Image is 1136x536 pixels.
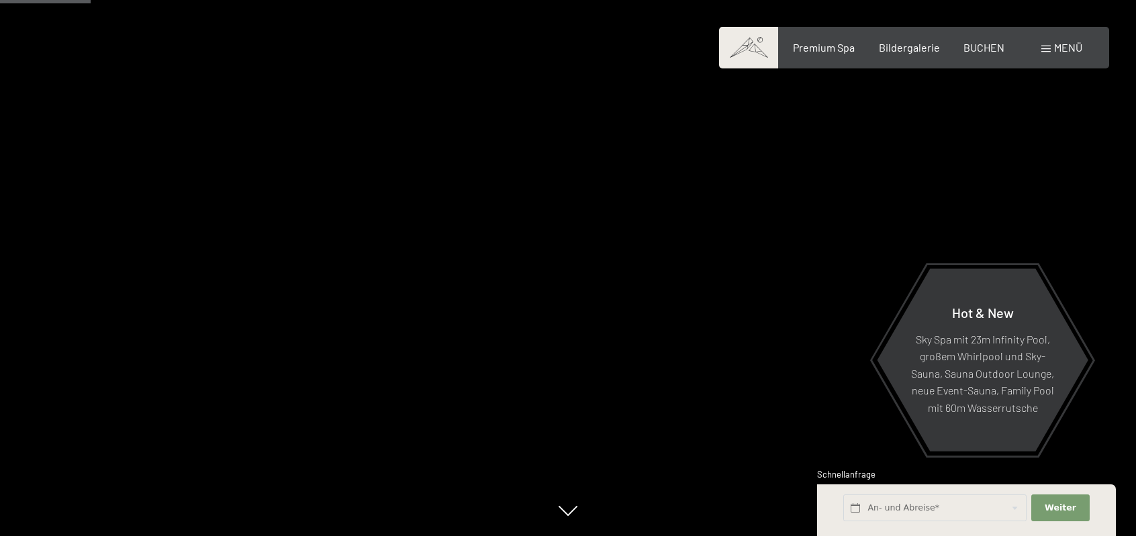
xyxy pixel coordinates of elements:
p: Sky Spa mit 23m Infinity Pool, großem Whirlpool und Sky-Sauna, Sauna Outdoor Lounge, neue Event-S... [910,330,1055,416]
span: Hot & New [952,304,1014,320]
span: Menü [1054,41,1082,54]
button: Weiter [1031,494,1089,522]
a: Hot & New Sky Spa mit 23m Infinity Pool, großem Whirlpool und Sky-Sauna, Sauna Outdoor Lounge, ne... [876,268,1089,452]
a: Premium Spa [793,41,855,54]
span: Schnellanfrage [817,469,875,480]
span: Weiter [1045,502,1076,514]
a: BUCHEN [963,41,1004,54]
a: Bildergalerie [879,41,940,54]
